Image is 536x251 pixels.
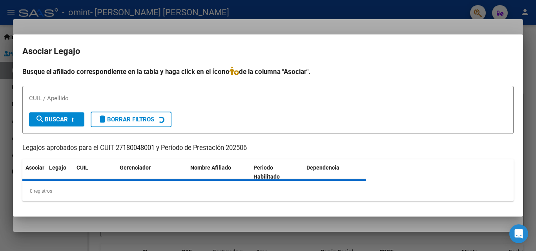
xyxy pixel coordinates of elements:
datatable-header-cell: Gerenciador [117,159,187,185]
datatable-header-cell: Periodo Habilitado [250,159,303,185]
datatable-header-cell: Asociar [22,159,46,185]
datatable-header-cell: CUIL [73,159,117,185]
span: Borrar Filtros [98,116,154,123]
button: Borrar Filtros [91,112,171,127]
h4: Busque el afiliado correspondiente en la tabla y haga click en el ícono de la columna "Asociar". [22,67,514,77]
span: Dependencia [306,164,339,171]
mat-icon: delete [98,114,107,124]
span: Asociar [26,164,44,171]
span: Gerenciador [120,164,151,171]
mat-icon: search [35,114,45,124]
h2: Asociar Legajo [22,44,514,59]
span: Buscar [35,116,68,123]
span: Periodo Habilitado [253,164,280,180]
span: CUIL [77,164,88,171]
span: Nombre Afiliado [190,164,231,171]
div: Open Intercom Messenger [509,224,528,243]
datatable-header-cell: Nombre Afiliado [187,159,250,185]
p: Legajos aprobados para el CUIT 27180048001 y Período de Prestación 202506 [22,143,514,153]
span: Legajo [49,164,66,171]
datatable-header-cell: Dependencia [303,159,366,185]
button: Buscar [29,112,84,126]
div: 0 registros [22,181,514,201]
datatable-header-cell: Legajo [46,159,73,185]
